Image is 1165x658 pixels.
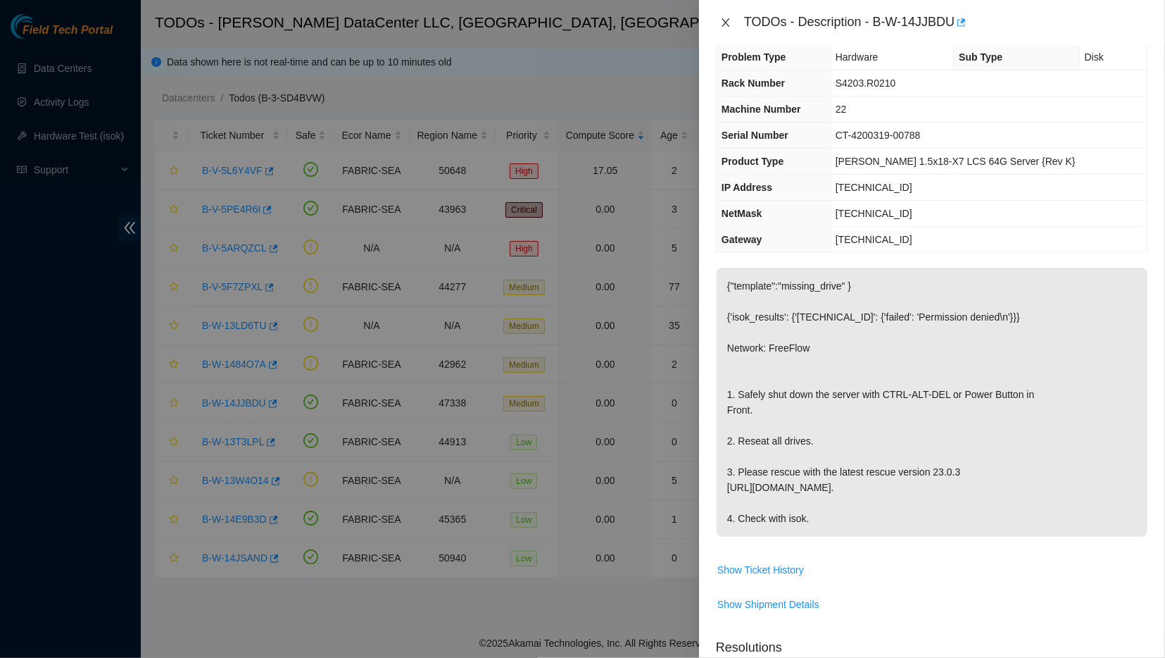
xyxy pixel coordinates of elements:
button: Show Shipment Details [717,593,820,616]
span: Machine Number [722,104,801,115]
p: {"template":"missing_drive" } {'isok_results': {'[TECHNICAL_ID]': {'failed': 'Permission denied\n... [717,268,1147,537]
span: Show Ticket History [717,562,804,578]
span: IP Address [722,182,772,193]
span: Show Shipment Details [717,597,819,612]
span: NetMask [722,208,762,219]
span: Problem Type [722,51,786,63]
span: CT-4200319-00788 [836,130,921,141]
span: [TECHNICAL_ID] [836,208,912,219]
button: Close [716,16,736,30]
span: Rack Number [722,77,785,89]
span: [TECHNICAL_ID] [836,182,912,193]
span: Sub Type [959,51,1002,63]
p: Resolutions [716,627,1148,657]
button: Show Ticket History [717,559,805,581]
span: [TECHNICAL_ID] [836,234,912,245]
span: Gateway [722,234,762,245]
div: TODOs - Description - B-W-14JJBDU [744,11,1148,34]
span: Hardware [836,51,879,63]
span: close [720,17,731,28]
span: [PERSON_NAME] 1.5x18-X7 LCS 64G Server {Rev K} [836,156,1076,167]
span: S4203.R0210 [836,77,896,89]
span: Serial Number [722,130,788,141]
span: Product Type [722,156,783,167]
span: Disk [1085,51,1104,63]
span: 22 [836,104,847,115]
